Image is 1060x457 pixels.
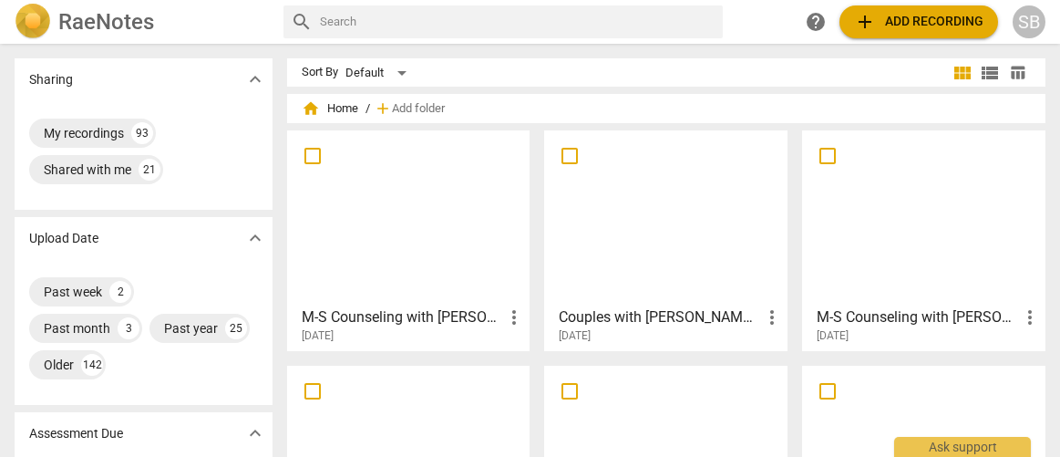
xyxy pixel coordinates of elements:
[854,11,876,33] span: add
[559,306,761,328] h3: Couples with Sydney (Sam, Marsha P)
[374,99,392,118] span: add
[29,424,123,443] p: Assessment Due
[139,159,160,181] div: 21
[894,437,1031,457] div: Ask support
[44,356,74,374] div: Older
[244,68,266,90] span: expand_more
[302,99,320,118] span: home
[58,9,154,35] h2: RaeNotes
[302,328,334,344] span: [DATE]
[979,62,1001,84] span: view_list
[15,4,51,40] img: Logo
[164,319,218,338] div: Past year
[291,11,313,33] span: search
[952,62,973,84] span: view_module
[365,102,370,116] span: /
[808,137,1039,343] a: M-S Counseling with [PERSON_NAME] (E [PERSON_NAME])[DATE]
[131,122,153,144] div: 93
[242,224,269,252] button: Show more
[242,66,269,93] button: Show more
[29,70,73,89] p: Sharing
[854,11,983,33] span: Add recording
[817,328,849,344] span: [DATE]
[225,317,247,339] div: 25
[839,5,998,38] button: Upload
[29,229,98,248] p: Upload Date
[799,5,832,38] a: Help
[392,102,445,116] span: Add folder
[44,161,131,179] div: Shared with me
[559,328,591,344] span: [DATE]
[949,59,976,87] button: Tile view
[817,306,1019,328] h3: M-S Counseling with Sydney (E Breanna)
[805,11,827,33] span: help
[503,306,525,328] span: more_vert
[242,420,269,447] button: Show more
[976,59,1003,87] button: List view
[109,281,131,303] div: 2
[1003,59,1031,87] button: Table view
[44,319,110,338] div: Past month
[1013,5,1045,38] button: SB
[244,227,266,249] span: expand_more
[44,124,124,142] div: My recordings
[551,137,781,343] a: Couples with [PERSON_NAME] ([PERSON_NAME], [PERSON_NAME])[DATE]
[1009,64,1026,81] span: table_chart
[293,137,524,343] a: M-S Counseling with [PERSON_NAME] ([PERSON_NAME])[DATE]
[244,422,266,444] span: expand_more
[118,317,139,339] div: 3
[15,4,269,40] a: LogoRaeNotes
[302,99,358,118] span: Home
[302,66,338,79] div: Sort By
[1019,306,1041,328] span: more_vert
[345,58,413,88] div: Default
[302,306,504,328] h3: M-S Counseling with Sydney Blanchard (Kerry, Rick W)
[320,7,715,36] input: Search
[81,354,103,376] div: 142
[44,283,102,301] div: Past week
[761,306,783,328] span: more_vert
